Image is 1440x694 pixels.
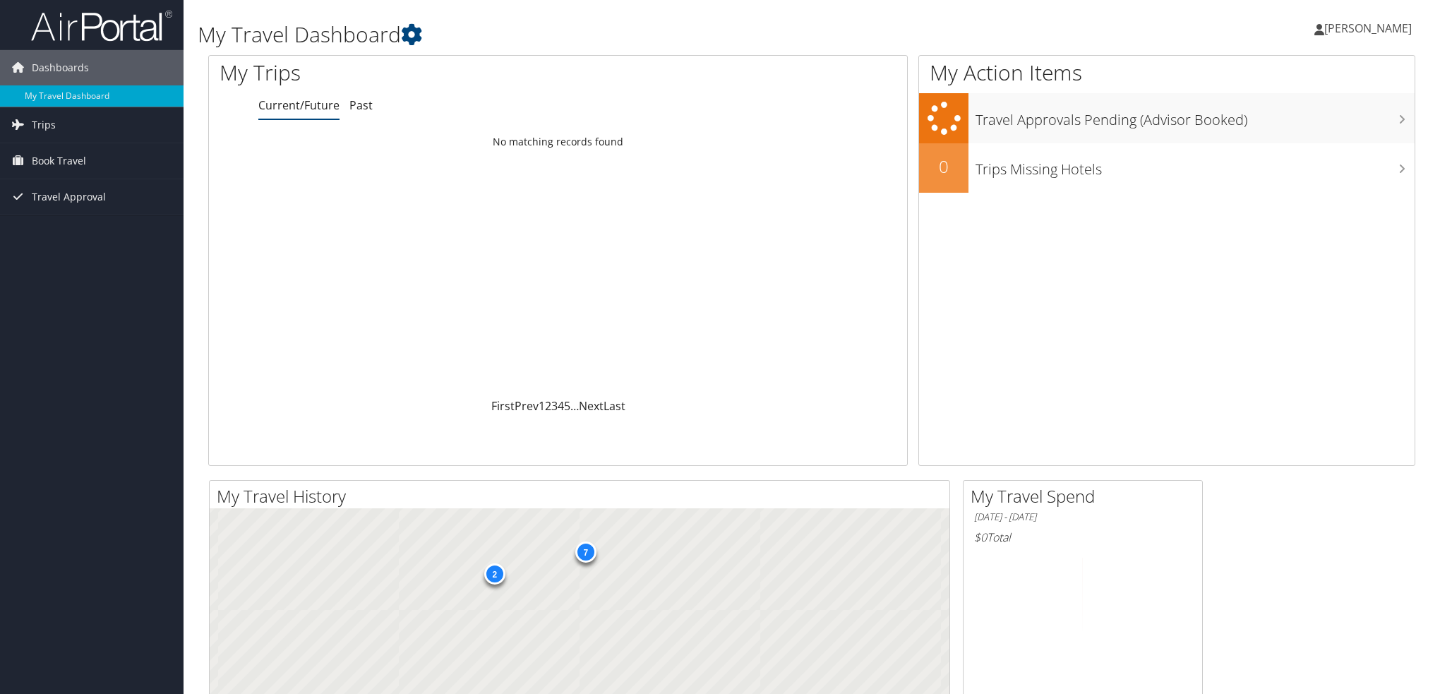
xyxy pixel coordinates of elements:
[575,542,596,563] div: 7
[919,143,1415,193] a: 0Trips Missing Hotels
[1324,20,1412,36] span: [PERSON_NAME]
[558,398,564,414] a: 4
[976,152,1415,179] h3: Trips Missing Hotels
[539,398,545,414] a: 1
[974,530,987,545] span: $0
[919,58,1415,88] h1: My Action Items
[220,58,606,88] h1: My Trips
[349,97,373,113] a: Past
[976,103,1415,130] h3: Travel Approvals Pending (Advisor Booked)
[604,398,625,414] a: Last
[198,20,1016,49] h1: My Travel Dashboard
[579,398,604,414] a: Next
[551,398,558,414] a: 3
[974,510,1192,524] h6: [DATE] - [DATE]
[32,179,106,215] span: Travel Approval
[515,398,539,414] a: Prev
[491,398,515,414] a: First
[258,97,340,113] a: Current/Future
[484,563,505,585] div: 2
[919,93,1415,143] a: Travel Approvals Pending (Advisor Booked)
[1314,7,1426,49] a: [PERSON_NAME]
[32,143,86,179] span: Book Travel
[919,155,968,179] h2: 0
[32,107,56,143] span: Trips
[570,398,579,414] span: …
[31,9,172,42] img: airportal-logo.png
[971,484,1202,508] h2: My Travel Spend
[564,398,570,414] a: 5
[32,50,89,85] span: Dashboards
[974,530,1192,545] h6: Total
[545,398,551,414] a: 2
[217,484,949,508] h2: My Travel History
[209,129,907,155] td: No matching records found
